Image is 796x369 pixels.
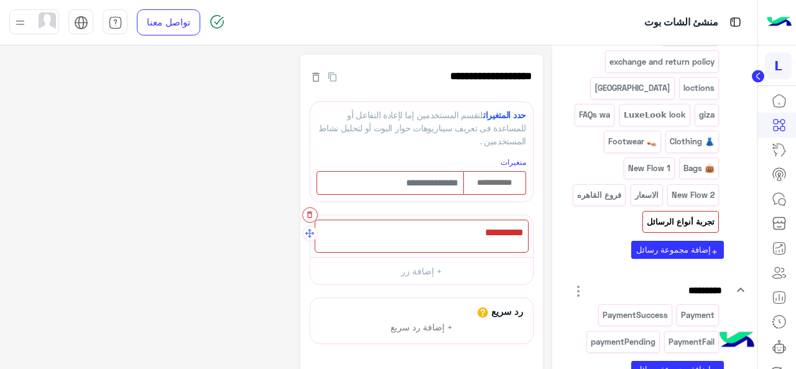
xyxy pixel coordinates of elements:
img: userImage [39,12,56,30]
img: tab [108,16,123,30]
p: Bags 👜 [683,161,716,175]
div: 𝗟 [765,52,792,79]
button: + إضافة رد سريع [375,318,468,337]
p: cairo [593,81,671,95]
div: لتقسم المستخدمين إما لإعادة التفاعل أو للمساعدة فى تعريف سيناريوهات حوار البوت أو لتحليل نشاط الم... [317,108,526,147]
i: add [711,248,718,256]
p: الاسعار [634,188,659,202]
span: + إضافة رد سريع [391,322,453,332]
p: New Flow 1 [627,161,671,175]
p: loctions [683,81,716,95]
p: exchange and return policy [609,55,716,69]
p: giza [698,108,716,122]
p: فروع القاهره [576,188,622,202]
p: PaymentSuccess [601,308,669,322]
p: paymentPending [590,335,656,349]
img: tab [74,16,88,30]
a: tab [103,9,127,35]
p: FAQs wa [578,108,611,122]
button: حذف الرسالة [302,207,318,223]
img: tab [728,14,743,30]
p: منشئ الشات بوت [644,14,718,31]
button: + إضافة زر [310,257,533,285]
button: حذف مجموعة الرسائل [310,69,322,83]
p: Clothing 👗 [669,134,716,149]
p: Payment [680,308,716,322]
h6: رد سريع [488,306,526,317]
button: نسخ مجموعة الرسائل [322,69,343,83]
img: profile [12,15,28,30]
img: Logo [767,9,792,35]
p: Footwear 👡 [607,134,657,149]
p: New Flow 2 [671,188,716,202]
button: addإضافة مجموعة رسائل [631,241,724,259]
span: حدد المتغيرات [483,110,526,120]
p: تجربة أنواع الرسائل [646,215,716,229]
i: keyboard_arrow_down [733,283,748,297]
img: hulul-logo.png [715,319,759,363]
button: سحب [302,226,318,241]
a: تواصل معنا [137,9,200,35]
img: spinner [210,14,224,29]
p: 𝗟𝘂𝘅𝗲𝗟𝗼𝗼𝗸 look [622,108,687,122]
small: متغيرات [501,157,526,167]
p: PaymentFail [668,335,716,349]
